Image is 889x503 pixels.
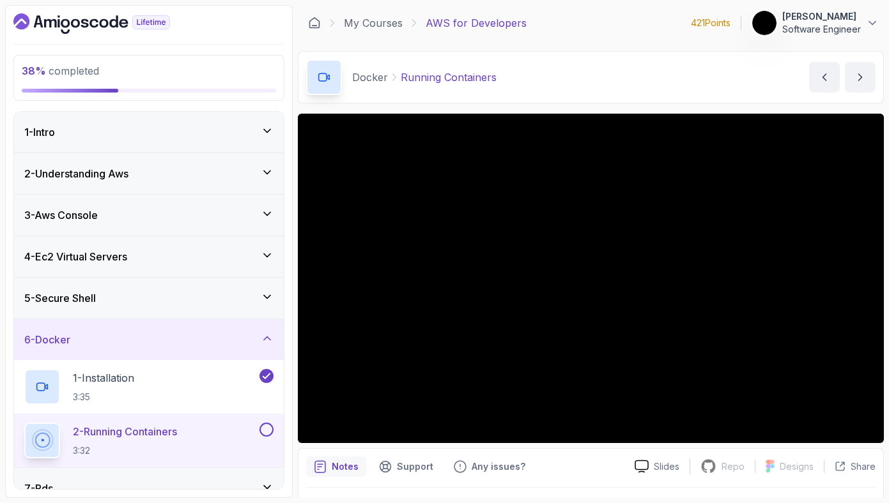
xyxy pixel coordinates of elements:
[14,153,284,194] button: 2-Understanding Aws
[73,444,177,457] p: 3:32
[24,369,274,405] button: 1-Installation3:35
[22,64,99,77] span: completed
[752,11,777,35] img: user profile image
[24,166,128,181] h3: 2 - Understanding Aws
[397,460,433,473] p: Support
[306,456,366,477] button: notes button
[691,17,731,29] p: 421 Points
[298,114,884,443] iframe: 2 - Running Containers
[654,460,679,473] p: Slides
[845,62,876,93] button: next content
[24,423,274,458] button: 2-Running Containers3:32
[722,460,745,473] p: Repo
[472,460,525,473] p: Any issues?
[426,15,527,31] p: AWS for Developers
[780,460,814,473] p: Designs
[332,460,359,473] p: Notes
[446,456,533,477] button: Feedback button
[24,124,55,140] h3: 1 - Intro
[24,207,98,223] h3: 3 - Aws Console
[24,481,53,496] h3: 7 - Rds
[14,319,284,360] button: 6-Docker
[14,195,284,236] button: 3-Aws Console
[352,70,388,85] p: Docker
[809,62,840,93] button: previous content
[782,23,861,36] p: Software Engineer
[824,460,876,473] button: Share
[24,332,70,347] h3: 6 - Docker
[73,391,134,403] p: 3:35
[14,112,284,153] button: 1-Intro
[73,370,134,386] p: 1 - Installation
[782,10,861,23] p: [PERSON_NAME]
[371,456,441,477] button: Support button
[851,460,876,473] p: Share
[22,64,46,77] span: 38 %
[14,236,284,277] button: 4-Ec2 Virtual Servers
[344,15,403,31] a: My Courses
[401,70,497,85] p: Running Containers
[624,460,690,473] a: Slides
[308,17,321,29] a: Dashboard
[752,10,879,36] button: user profile image[PERSON_NAME]Software Engineer
[13,13,199,34] a: Dashboard
[24,290,96,306] h3: 5 - Secure Shell
[14,278,284,319] button: 5-Secure Shell
[24,249,127,264] h3: 4 - Ec2 Virtual Servers
[73,424,177,439] p: 2 - Running Containers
